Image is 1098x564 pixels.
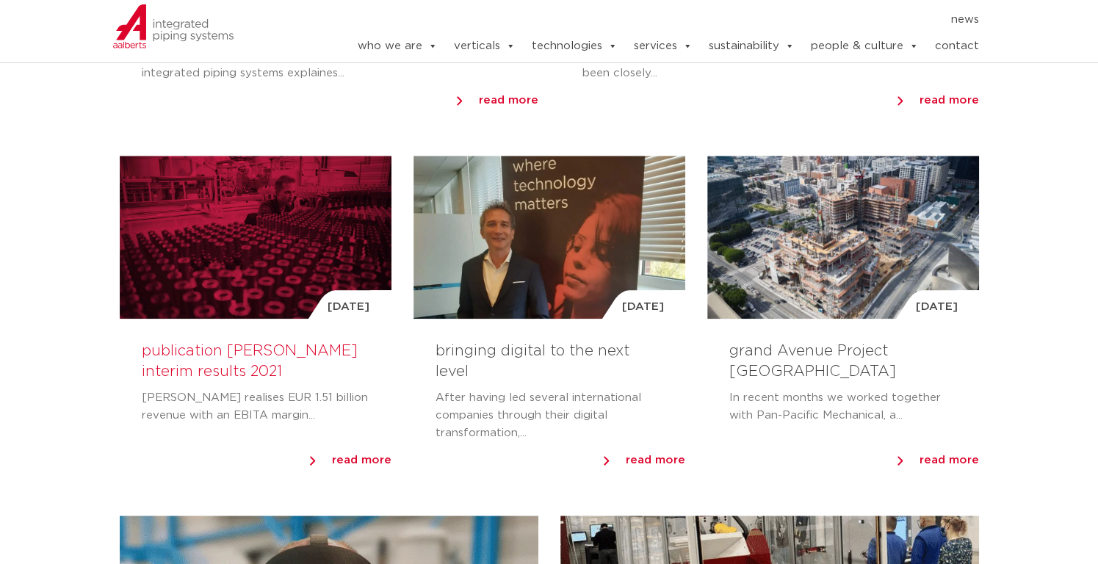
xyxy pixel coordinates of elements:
a: contact [934,32,978,61]
a: bringing digital to the next level [436,344,629,379]
span: [DATE] [328,299,369,314]
a: services [633,32,692,61]
span: [DATE] [621,299,663,314]
span: [DATE] [915,299,957,314]
a: read more [604,449,685,471]
span: read more [920,95,979,106]
p: [PERSON_NAME], production leader at [PERSON_NAME] integrated piping systems explaines... [142,47,516,82]
span: read more [332,455,391,466]
p: [PERSON_NAME] realises EUR 1.51 billion revenue with an EBITA margin... [142,389,369,424]
a: technologies [531,32,617,61]
a: who we are [357,32,437,61]
p: After having led several international companies through their digital transformation,... [436,389,663,442]
a: read more [457,90,538,112]
a: read more [897,449,979,471]
a: news [950,8,978,32]
span: read more [920,455,979,466]
a: verticals [453,32,515,61]
a: sustainability [708,32,794,61]
a: people & culture [810,32,918,61]
p: In recent months [PERSON_NAME] integrated piping systems has been closely... [582,47,957,82]
a: read more [310,449,391,471]
a: read more [897,90,979,112]
a: grand Avenue Project [GEOGRAPHIC_DATA] [729,344,896,379]
nav: Menu [312,8,979,32]
p: In recent months we worked together with Pan-Pacific Mechanical, a... [729,389,957,424]
a: publication [PERSON_NAME] interim results 2021 [142,344,358,379]
span: read more [626,455,685,466]
span: read more [479,95,538,106]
